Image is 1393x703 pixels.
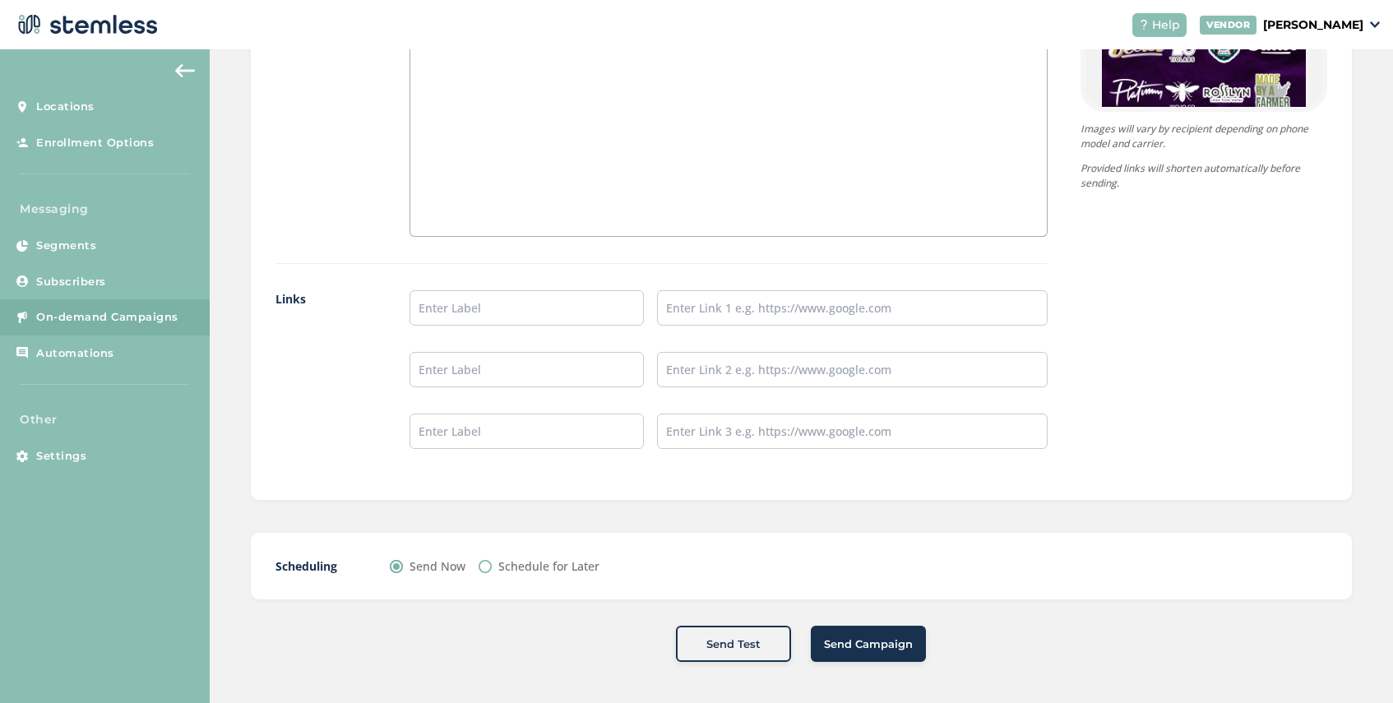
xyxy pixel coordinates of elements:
p: Provided links will shorten automatically before sending. [1081,161,1327,191]
button: Send Campaign [811,626,926,662]
label: Links [275,290,377,475]
label: Schedule for Later [498,557,599,575]
span: Segments [36,238,96,254]
span: Subscribers [36,274,106,290]
iframe: Chat Widget [1311,624,1393,703]
img: icon-arrow-back-accent-c549486e.svg [175,64,195,77]
input: Enter Label [410,290,644,326]
input: Enter Label [410,352,644,387]
p: Images will vary by recipient depending on phone model and carrier. [1081,122,1327,151]
span: Settings [36,448,86,465]
span: Help [1152,16,1180,34]
span: Send Test [706,636,761,653]
label: Send Now [410,557,465,575]
span: On-demand Campaigns [36,309,178,326]
div: VENDOR [1200,16,1256,35]
img: logo-dark-0685b13c.svg [13,8,158,41]
input: Enter Link 3 e.g. https://www.google.com [657,414,1048,449]
span: Send Campaign [824,636,913,653]
img: icon-help-white-03924b79.svg [1139,20,1149,30]
input: Enter Link 2 e.g. https://www.google.com [657,352,1048,387]
label: Scheduling [275,557,357,575]
span: Automations [36,345,114,362]
input: Enter Link 1 e.g. https://www.google.com [657,290,1048,326]
span: Enrollment Options [36,135,154,151]
p: [PERSON_NAME] [1263,16,1363,34]
input: Enter Label [410,414,644,449]
img: icon_down-arrow-small-66adaf34.svg [1370,21,1380,28]
span: Locations [36,99,95,115]
button: Send Test [676,626,791,662]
